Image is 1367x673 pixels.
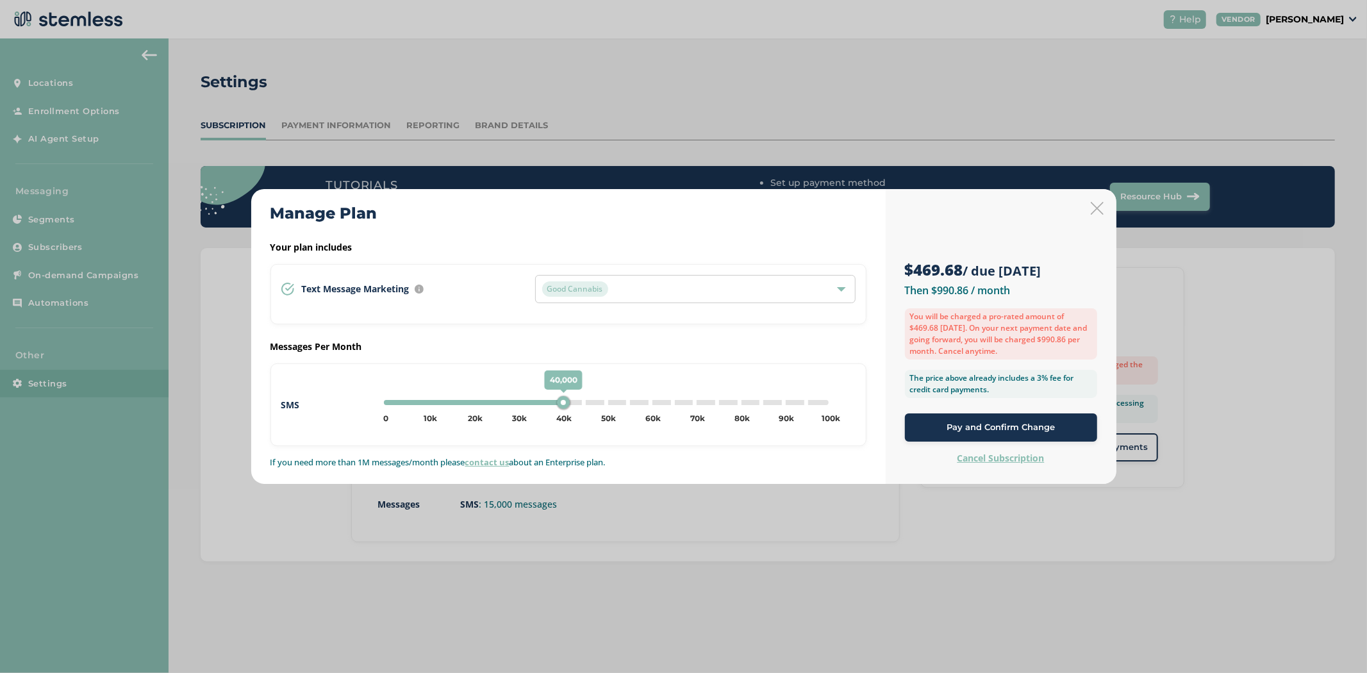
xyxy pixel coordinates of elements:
span: Pay and Confirm Change [947,421,1055,434]
label: You will be charged a pro-rated amount of $469.68 [DATE]. On your next payment date and going for... [905,308,1097,360]
div: 10k [424,413,437,424]
h3: / due [DATE] [905,260,1097,280]
label: Then $990.86 / month [905,283,1011,297]
div: 90k [779,413,794,424]
label: Messages Per Month [270,340,866,353]
span: Good Cannabis [542,281,608,297]
div: 60k [645,413,661,424]
button: Pay and Confirm Change [905,413,1097,442]
div: 0 [384,413,389,424]
label: Your plan includes [270,240,866,254]
h2: Manage Plan [270,202,377,225]
div: 80k [734,413,750,424]
div: 50k [601,413,616,424]
img: icon-info-236977d2.svg [415,285,424,294]
span: 40,000 [544,370,582,390]
label: SMS [281,398,369,411]
strong: $469.68 [905,259,963,280]
div: 20k [468,413,483,424]
label: The price above already includes a 3% fee for credit card payments. [905,370,1097,398]
a: contact us [465,456,510,468]
span: Text Message Marketing [302,285,410,294]
div: 40k [556,413,572,424]
label: Cancel Subscription [957,452,1045,465]
div: 70k [690,413,705,424]
iframe: Chat Widget [1303,611,1367,673]
div: 30k [512,413,527,424]
div: 100k [822,413,840,424]
p: If you need more than 1M messages/month please about an Enterprise plan. [270,456,866,469]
